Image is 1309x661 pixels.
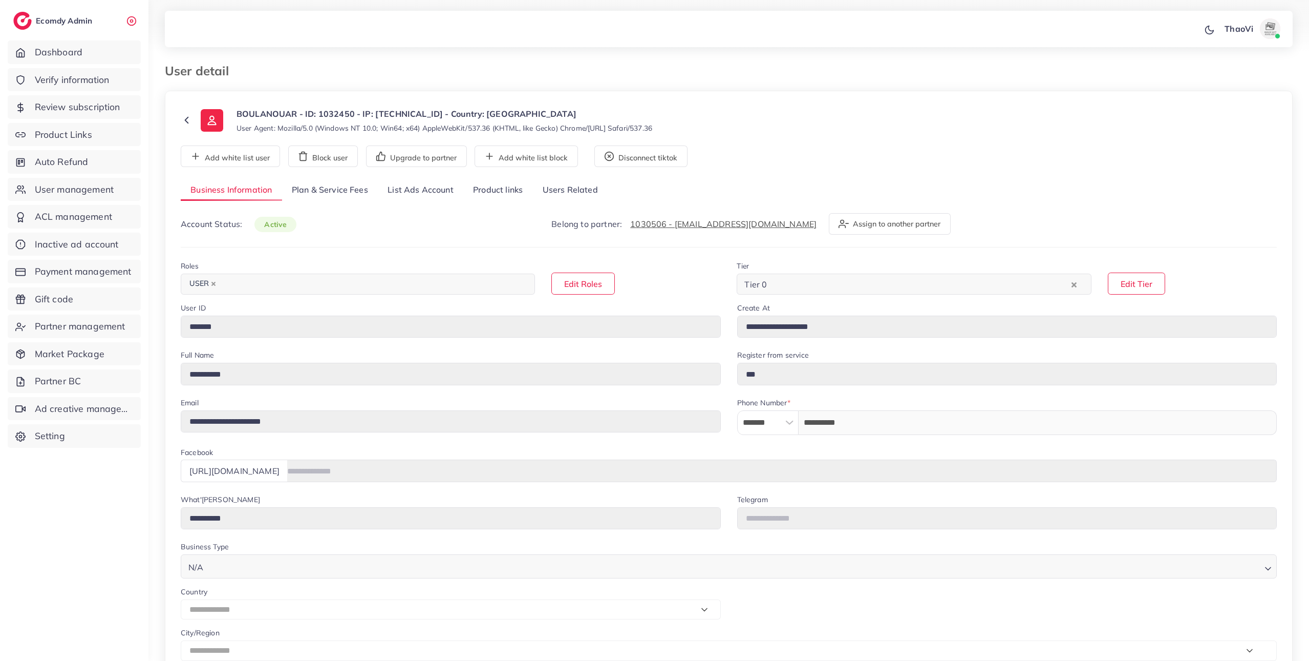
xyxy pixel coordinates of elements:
span: Payment management [35,265,132,278]
input: Search for option [222,276,522,292]
a: ACL management [8,205,141,229]
label: Tier [737,261,749,271]
span: Auto Refund [35,155,89,169]
label: City/Region [181,628,220,638]
label: Register from service [737,350,809,360]
a: Verify information [8,68,141,92]
span: Market Package [35,347,104,361]
button: Block user [288,146,358,167]
p: Belong to partner: [551,218,817,230]
a: Auto Refund [8,150,141,174]
a: Business Information [181,179,282,201]
label: Roles [181,261,199,271]
button: Add white list user [181,146,280,167]
a: Gift code [8,287,141,311]
label: Create At [737,303,770,313]
a: Users Related [532,179,607,201]
a: Review subscription [8,95,141,119]
img: avatar [1260,18,1280,39]
a: Setting [8,424,141,448]
div: Search for option [181,554,1277,579]
img: ic-user-info.36bf1079.svg [201,109,223,132]
span: USER [185,277,221,291]
a: Payment management [8,260,141,283]
label: Telegram [737,494,768,505]
img: logo [13,12,32,30]
a: ThaoViavatar [1219,18,1284,39]
button: Add white list block [475,146,578,167]
label: User ID [181,303,206,313]
a: Plan & Service Fees [282,179,378,201]
span: Partner BC [35,375,81,388]
span: active [254,217,296,232]
label: What'[PERSON_NAME] [181,494,260,505]
p: ThaoVi [1225,23,1253,35]
button: Upgrade to partner [366,146,467,167]
button: Edit Roles [551,273,615,295]
a: List Ads Account [378,179,463,201]
span: Inactive ad account [35,238,119,251]
span: Ad creative management [35,402,133,416]
span: Product Links [35,128,92,141]
span: Dashboard [35,46,82,59]
div: [URL][DOMAIN_NAME] [181,460,288,482]
label: Phone Number [737,398,791,408]
input: Search for option [770,276,1068,292]
a: Market Package [8,342,141,366]
a: Product Links [8,123,141,147]
a: Partner BC [8,369,141,393]
button: Assign to another partner [829,213,951,235]
button: Edit Tier [1108,273,1165,295]
a: Inactive ad account [8,233,141,256]
button: Deselect USER [211,281,216,286]
span: Setting [35,429,65,443]
label: Full Name [181,350,214,360]
a: logoEcomdy Admin [13,12,95,30]
p: BOULANOUAR - ID: 1032450 - IP: [TECHNICAL_ID] - Country: [GEOGRAPHIC_DATA] [237,108,652,120]
h3: User detail [165,64,237,78]
h2: Ecomdy Admin [36,16,95,26]
div: Search for option [737,274,1091,295]
span: Partner management [35,320,125,333]
button: Disconnect tiktok [594,146,688,167]
a: Product links [463,179,532,201]
div: Search for option [181,274,535,295]
span: Verify information [35,73,110,87]
a: Ad creative management [8,397,141,421]
a: User management [8,178,141,201]
small: User Agent: Mozilla/5.0 (Windows NT 10.0; Win64; x64) AppleWebKit/537.36 (KHTML, like Gecko) Chro... [237,123,652,133]
span: ACL management [35,210,112,223]
label: Facebook [181,447,213,458]
span: Tier 0 [742,277,769,292]
span: User management [35,183,114,196]
label: Business Type [181,542,229,552]
span: Review subscription [35,100,120,114]
span: Gift code [35,293,73,306]
a: Dashboard [8,40,141,64]
button: Clear Selected [1071,278,1077,290]
a: 1030506 - [EMAIL_ADDRESS][DOMAIN_NAME] [630,219,817,229]
label: Email [181,398,199,408]
p: Account Status: [181,218,296,231]
label: Country [181,587,207,597]
a: Partner management [8,315,141,338]
span: N/A [186,560,205,575]
input: Search for option [206,557,1260,575]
